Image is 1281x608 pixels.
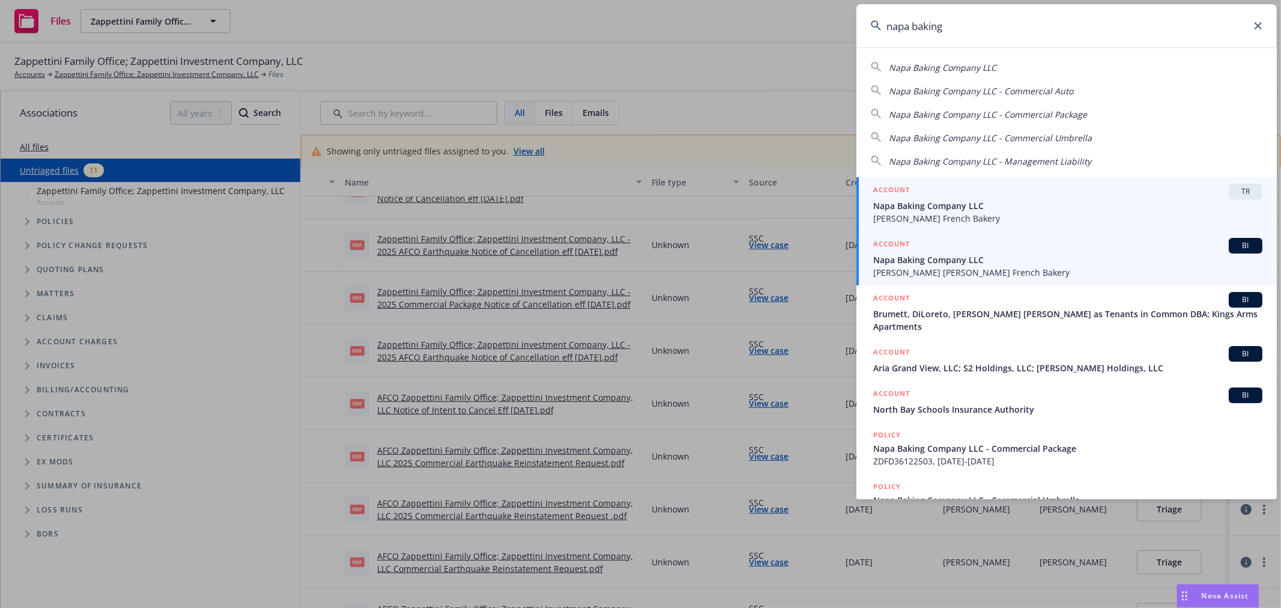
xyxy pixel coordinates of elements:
[856,339,1277,381] a: ACCOUNTBIAria Grand View, LLC; S2 Holdings, LLC; [PERSON_NAME] Holdings, LLC
[1177,584,1259,608] button: Nova Assist
[873,494,1262,506] span: Napa Baking Company LLC - Commercial Umbrella
[873,403,1262,416] span: North Bay Schools Insurance Authority
[856,474,1277,526] a: POLICYNapa Baking Company LLC - Commercial Umbrella
[873,199,1262,212] span: Napa Baking Company LLC
[889,85,1073,97] span: Napa Baking Company LLC - Commercial Auto
[873,266,1262,279] span: [PERSON_NAME] [PERSON_NAME] French Bakery
[856,285,1277,339] a: ACCOUNTBIBrumett, DiLoreto, [PERSON_NAME] [PERSON_NAME] as Tenants in Common DBA: Kings Arms Apar...
[889,132,1092,144] span: Napa Baking Company LLC - Commercial Umbrella
[873,346,910,360] h5: ACCOUNT
[1234,294,1258,305] span: BI
[873,362,1262,374] span: Aria Grand View, LLC; S2 Holdings, LLC; [PERSON_NAME] Holdings, LLC
[873,212,1262,225] span: [PERSON_NAME] French Bakery
[1234,186,1258,197] span: TR
[856,231,1277,285] a: ACCOUNTBINapa Baking Company LLC[PERSON_NAME] [PERSON_NAME] French Bakery
[873,254,1262,266] span: Napa Baking Company LLC
[873,481,901,493] h5: POLICY
[856,422,1277,474] a: POLICYNapa Baking Company LLC - Commercial PackageZDFD36122503, [DATE]-[DATE]
[1234,390,1258,401] span: BI
[873,292,910,306] h5: ACCOUNT
[889,62,996,73] span: Napa Baking Company LLC
[856,177,1277,231] a: ACCOUNTTRNapa Baking Company LLC[PERSON_NAME] French Bakery
[889,156,1091,167] span: Napa Baking Company LLC - Management Liability
[889,109,1087,120] span: Napa Baking Company LLC - Commercial Package
[1202,591,1249,601] span: Nova Assist
[873,429,901,441] h5: POLICY
[1234,348,1258,359] span: BI
[856,381,1277,422] a: ACCOUNTBINorth Bay Schools Insurance Authority
[1177,585,1192,607] div: Drag to move
[873,442,1262,455] span: Napa Baking Company LLC - Commercial Package
[873,184,910,198] h5: ACCOUNT
[873,308,1262,333] span: Brumett, DiLoreto, [PERSON_NAME] [PERSON_NAME] as Tenants in Common DBA: Kings Arms Apartments
[873,388,910,402] h5: ACCOUNT
[856,4,1277,47] input: Search...
[873,238,910,252] h5: ACCOUNT
[873,455,1262,467] span: ZDFD36122503, [DATE]-[DATE]
[1234,240,1258,251] span: BI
